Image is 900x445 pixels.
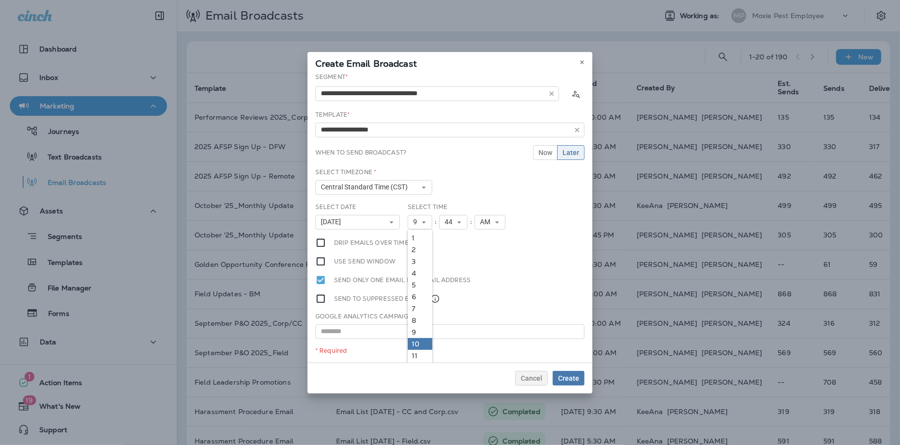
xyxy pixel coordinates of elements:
label: When to send broadcast? [315,149,406,157]
a: 3 [408,256,432,267]
div: Create Email Broadcast [308,52,592,73]
button: Create [553,371,585,386]
button: [DATE] [315,215,400,230]
button: Cancel [515,371,548,386]
a: 7 [408,303,432,314]
a: 8 [408,314,432,326]
button: Calculate the estimated number of emails to be sent based on selected segment. (This could take a... [567,85,585,103]
div: : [468,215,475,230]
label: Google Analytics Campaign Title [315,313,431,320]
a: 6 [408,291,432,303]
button: 44 [439,215,468,230]
div: : [432,215,439,230]
button: Later [557,145,585,160]
a: 2 [408,244,432,256]
div: * Required [315,347,585,355]
span: Create [558,375,579,382]
button: Now [533,145,558,160]
a: 5 [408,279,432,291]
a: 10 [408,338,432,350]
label: Select Time [408,203,448,211]
span: 9 [413,218,421,226]
span: 44 [445,218,456,226]
button: 9 [408,215,432,230]
span: Central Standard Time (CST) [321,183,412,191]
label: Send only one email per email address [334,275,471,286]
span: Later [562,149,579,156]
span: AM [480,218,494,226]
label: Use send window [334,256,395,267]
label: Send to suppressed emails. [334,293,440,304]
button: Central Standard Time (CST) [315,180,432,195]
label: Drip emails over time [334,237,409,248]
a: 11 [408,350,432,362]
a: 4 [408,267,432,279]
span: Cancel [521,375,542,382]
a: 12 [408,362,432,373]
a: 1 [408,232,432,244]
label: Select Timezone [315,168,376,176]
span: [DATE] [321,218,345,226]
label: Segment [315,73,348,81]
button: AM [475,215,506,230]
a: 9 [408,326,432,338]
label: Select Date [315,203,357,211]
span: Now [538,149,552,156]
label: Template [315,111,350,119]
